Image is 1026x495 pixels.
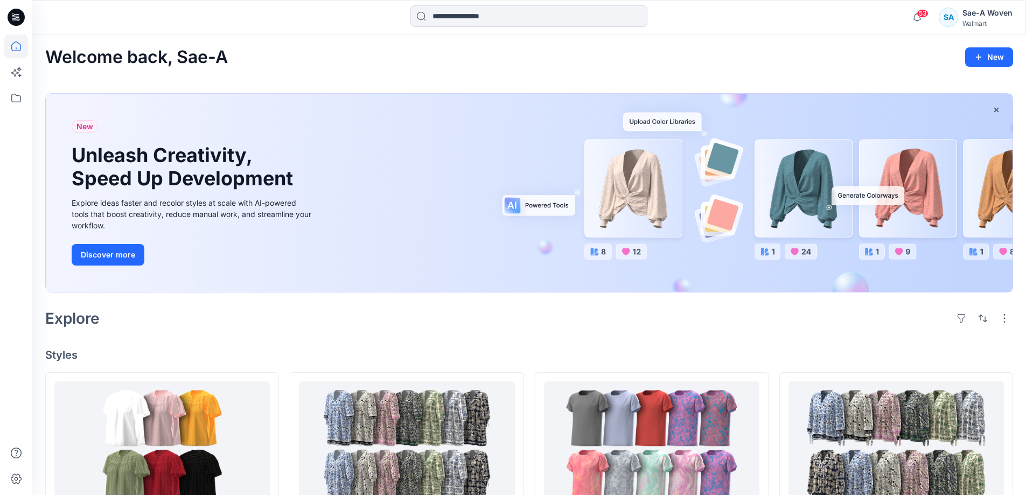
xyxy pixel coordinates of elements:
div: Explore ideas faster and recolor styles at scale with AI-powered tools that boost creativity, red... [72,197,314,231]
button: Discover more [72,244,144,266]
a: Discover more [72,244,314,266]
span: 53 [917,9,929,18]
div: Sae-A Woven [962,6,1013,19]
button: New [965,47,1013,67]
div: Walmart [962,19,1013,27]
h4: Styles [45,348,1013,361]
h2: Explore [45,310,100,327]
h2: Welcome back, Sae-A [45,47,228,67]
span: New [76,120,93,133]
div: SA [939,8,958,27]
h1: Unleash Creativity, Speed Up Development [72,144,298,190]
